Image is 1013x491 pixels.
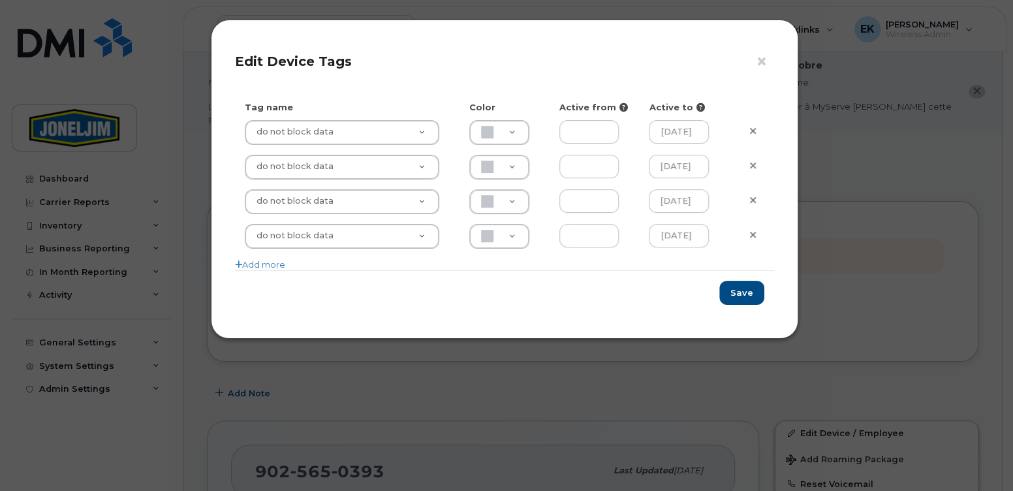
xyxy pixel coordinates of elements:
[249,230,334,242] span: do not block data
[249,161,334,172] span: do not block data
[619,103,628,112] i: Fill in to restrict tag activity to this date
[249,126,334,138] span: do not block data
[249,195,334,207] span: do not block data
[696,103,704,112] i: Fill in to restrict tag activity to this date
[460,101,550,114] div: Color
[235,101,460,114] div: Tag name
[550,101,640,114] div: Active from
[235,54,774,69] h4: Edit Device Tags
[719,281,764,305] button: Save
[756,52,774,72] button: ×
[235,259,285,270] a: Add more
[639,101,729,114] div: Active to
